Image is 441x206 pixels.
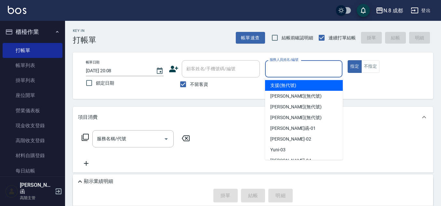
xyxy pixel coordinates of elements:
[270,93,322,100] span: [PERSON_NAME] (無代號)
[357,4,370,17] button: save
[373,4,406,17] button: N.8 成都
[96,80,114,87] span: 鎖定日期
[3,23,62,40] button: 櫃檯作業
[73,107,433,128] div: 項目消費
[270,82,296,89] span: 支援 (無代號)
[348,60,362,73] button: 指定
[3,88,62,103] a: 座位開單
[3,148,62,163] a: 材料自購登錄
[86,65,149,76] input: YYYY/MM/DD hh:mm
[361,60,380,73] button: 不指定
[270,157,311,164] span: [PERSON_NAME] -04
[3,133,62,148] a: 高階收支登錄
[270,136,311,143] span: [PERSON_NAME] -02
[270,57,298,62] label: 服務人員姓名/編號
[20,182,53,195] h5: [PERSON_NAME]函
[236,32,265,44] button: 帳單速查
[78,114,98,121] p: 項目消費
[3,43,62,58] a: 打帳單
[20,195,53,201] p: 高階主管
[5,185,18,198] img: Person
[282,34,314,41] span: 結帳前確認明細
[152,63,167,79] button: Choose date, selected date is 2025-10-15
[270,103,322,110] span: [PERSON_NAME] (無代號)
[328,34,356,41] span: 連續打單結帳
[161,134,171,144] button: Open
[3,73,62,88] a: 掛單列表
[3,118,62,133] a: 現金收支登錄
[84,178,113,185] p: 顯示業績明細
[86,60,100,65] label: 帳單日期
[3,163,62,178] a: 每日結帳
[190,81,208,88] span: 不留客資
[270,114,322,121] span: [PERSON_NAME] (無代號)
[383,7,403,15] div: N.8 成都
[73,35,96,45] h3: 打帳單
[3,103,62,118] a: 營業儀表板
[270,125,316,132] span: [PERSON_NAME]函 -01
[408,5,433,17] button: 登出
[270,146,286,153] span: Yuni -03
[8,6,26,14] img: Logo
[3,58,62,73] a: 帳單列表
[73,29,96,33] h2: Key In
